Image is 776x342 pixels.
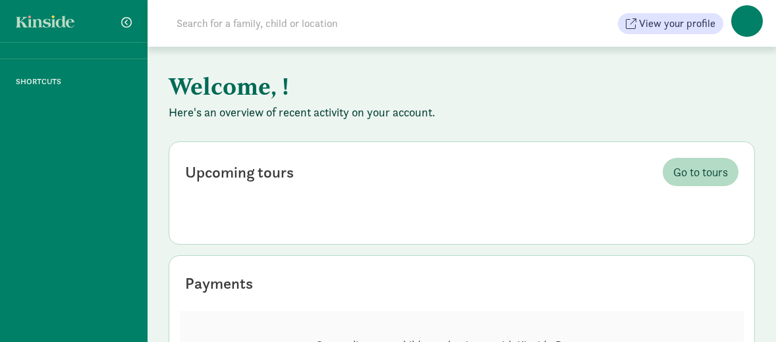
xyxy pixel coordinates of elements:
[639,16,715,32] span: View your profile
[169,11,538,37] input: Search for a family, child or location
[673,163,728,181] span: Go to tours
[663,158,738,186] a: Go to tours
[618,13,723,34] button: View your profile
[169,68,755,105] h1: Welcome, !
[185,160,294,184] div: Upcoming tours
[169,105,755,120] p: Here's an overview of recent activity on your account.
[185,272,253,295] div: Payments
